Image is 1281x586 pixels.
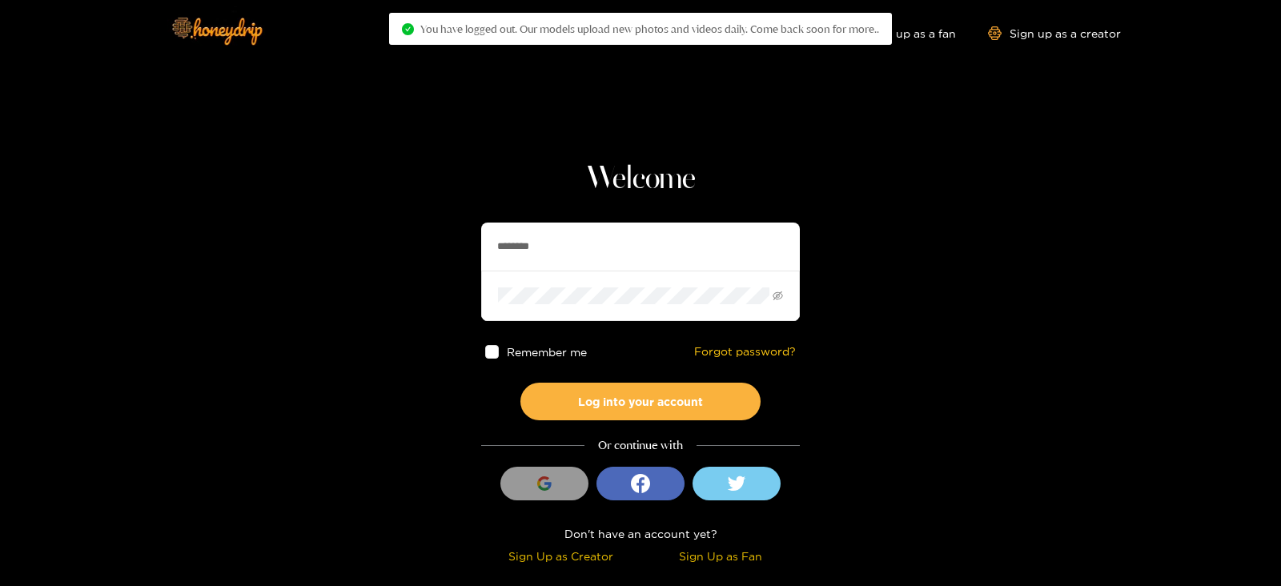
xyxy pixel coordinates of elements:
a: Sign up as a fan [846,26,956,40]
div: Or continue with [481,436,800,455]
div: Sign Up as Creator [485,547,636,565]
button: Log into your account [520,383,761,420]
span: check-circle [402,23,414,35]
h1: Welcome [481,160,800,199]
span: eye-invisible [773,291,783,301]
div: Sign Up as Fan [645,547,796,565]
div: Don't have an account yet? [481,524,800,543]
span: Remember me [507,346,587,358]
a: Forgot password? [694,345,796,359]
span: You have logged out. Our models upload new photos and videos daily. Come back soon for more.. [420,22,879,35]
a: Sign up as a creator [988,26,1121,40]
